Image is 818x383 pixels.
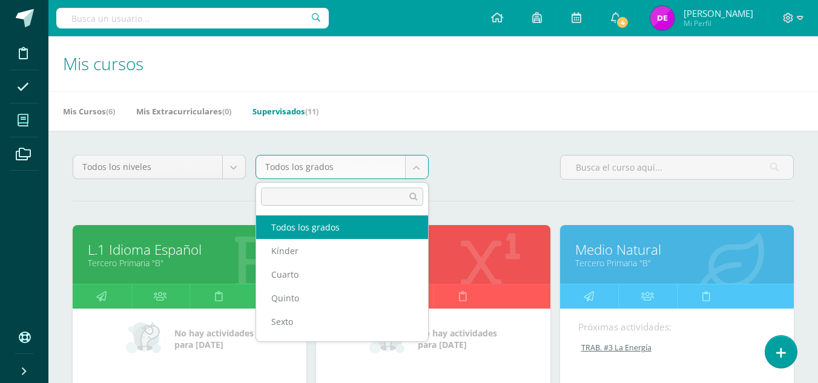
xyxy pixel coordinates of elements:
div: Quinto [256,286,428,310]
div: Cuarto [256,333,428,357]
div: Kínder [256,239,428,263]
div: Cuarto [256,263,428,286]
div: Sexto [256,310,428,333]
div: Todos los grados [256,215,428,239]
